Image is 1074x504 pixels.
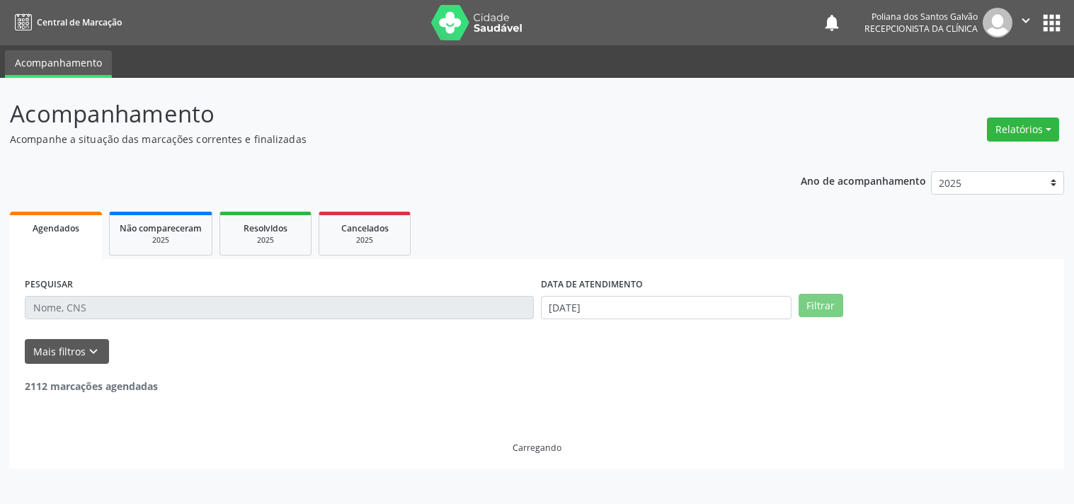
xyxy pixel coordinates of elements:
input: Selecione um intervalo [541,296,792,320]
button: Mais filtroskeyboard_arrow_down [25,339,109,364]
div: Poliana dos Santos Galvão [864,11,978,23]
i: keyboard_arrow_down [86,344,101,360]
p: Acompanhamento [10,96,748,132]
a: Central de Marcação [10,11,122,34]
strong: 2112 marcações agendadas [25,379,158,393]
div: 2025 [329,235,400,246]
span: Agendados [33,222,79,234]
a: Acompanhamento [5,50,112,78]
button: apps [1039,11,1064,35]
span: Recepcionista da clínica [864,23,978,35]
p: Ano de acompanhamento [801,171,926,189]
button:  [1012,8,1039,38]
span: Central de Marcação [37,16,122,28]
i:  [1018,13,1034,28]
div: 2025 [120,235,202,246]
span: Cancelados [341,222,389,234]
button: Filtrar [799,294,843,318]
input: Nome, CNS [25,296,534,320]
div: Carregando [513,442,561,454]
label: PESQUISAR [25,274,73,296]
span: Resolvidos [244,222,287,234]
label: DATA DE ATENDIMENTO [541,274,643,296]
p: Acompanhe a situação das marcações correntes e finalizadas [10,132,748,147]
img: img [983,8,1012,38]
span: Não compareceram [120,222,202,234]
button: Relatórios [987,118,1059,142]
div: 2025 [230,235,301,246]
button: notifications [822,13,842,33]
